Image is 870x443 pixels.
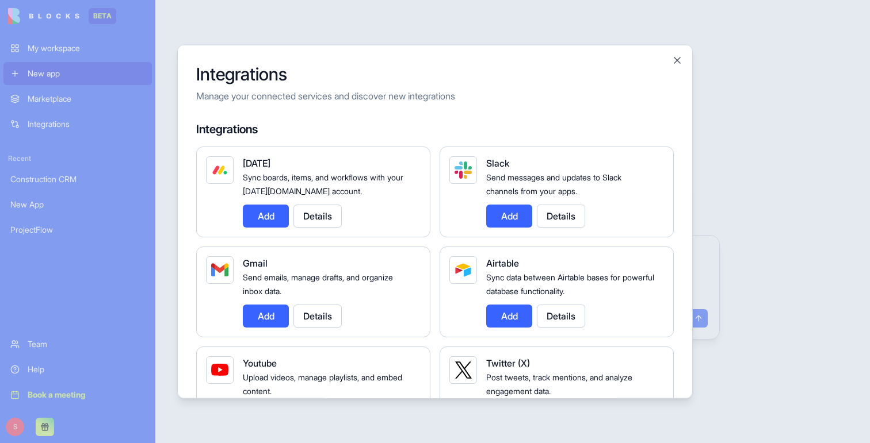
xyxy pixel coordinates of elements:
button: Add [486,204,532,227]
span: Upload videos, manage playlists, and embed content. [243,372,402,395]
span: Sync boards, items, and workflows with your [DATE][DOMAIN_NAME] account. [243,172,403,195]
p: Manage your connected services and discover new integrations [196,88,674,102]
button: Details [537,204,585,227]
button: Details [537,304,585,327]
span: Send emails, manage drafts, and organize inbox data. [243,272,393,295]
span: [DATE] [243,157,270,168]
span: Airtable [486,257,519,268]
span: Sync data between Airtable bases for powerful database functionality. [486,272,654,295]
span: Post tweets, track mentions, and analyze engagement data. [486,372,632,395]
h2: Integrations [196,63,674,84]
button: Add [243,204,289,227]
button: Add [486,304,532,327]
button: Details [293,204,342,227]
span: Gmail [243,257,268,268]
button: Add [243,304,289,327]
span: Twitter (X) [486,357,530,368]
span: Send messages and updates to Slack channels from your apps. [486,172,621,195]
button: Details [293,304,342,327]
span: Slack [486,157,509,168]
span: Youtube [243,357,277,368]
h4: Integrations [196,121,674,137]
